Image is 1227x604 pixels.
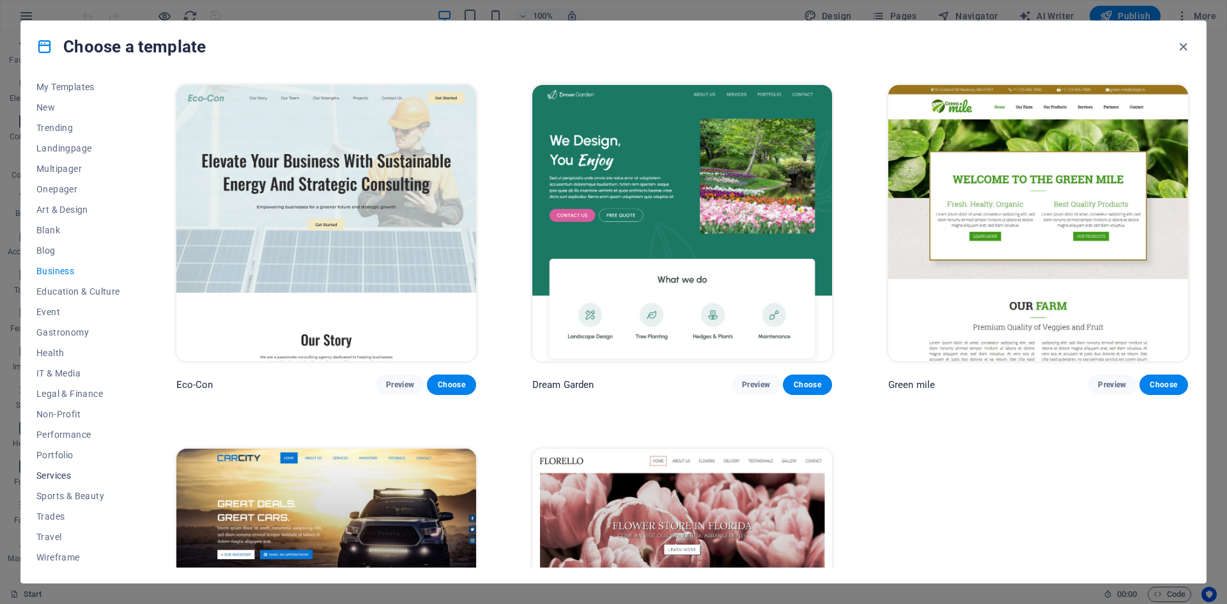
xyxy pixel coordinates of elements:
[176,85,476,361] img: Eco-Con
[36,511,120,522] span: Trades
[36,266,120,276] span: Business
[742,380,770,390] span: Preview
[36,430,120,440] span: Performance
[36,470,120,481] span: Services
[36,348,120,358] span: Health
[36,409,120,419] span: Non-Profit
[36,205,120,215] span: Art & Design
[36,465,120,486] button: Services
[36,36,206,57] h4: Choose a template
[732,375,780,395] button: Preview
[532,378,594,391] p: Dream Garden
[783,375,831,395] button: Choose
[36,138,120,159] button: Landingpage
[36,245,120,256] span: Blog
[36,164,120,174] span: Multipager
[1098,380,1126,390] span: Preview
[36,491,120,501] span: Sports & Beauty
[376,375,424,395] button: Preview
[36,322,120,343] button: Gastronomy
[532,85,832,361] img: Dream Garden
[36,123,120,133] span: Trending
[36,286,120,297] span: Education & Culture
[36,506,120,527] button: Trades
[36,159,120,179] button: Multipager
[36,240,120,261] button: Blog
[36,532,120,542] span: Travel
[36,179,120,199] button: Onepager
[36,450,120,460] span: Portfolio
[36,102,120,112] span: New
[437,380,465,390] span: Choose
[386,380,414,390] span: Preview
[36,307,120,317] span: Event
[36,343,120,363] button: Health
[793,380,821,390] span: Choose
[1139,375,1188,395] button: Choose
[36,424,120,445] button: Performance
[36,97,120,118] button: New
[36,486,120,506] button: Sports & Beauty
[36,327,120,337] span: Gastronomy
[36,225,120,235] span: Blank
[36,199,120,220] button: Art & Design
[36,220,120,240] button: Blank
[36,302,120,322] button: Event
[36,184,120,194] span: Onepager
[36,82,120,92] span: My Templates
[36,281,120,302] button: Education & Culture
[36,547,120,568] button: Wireframe
[36,261,120,281] button: Business
[36,552,120,562] span: Wireframe
[36,383,120,404] button: Legal & Finance
[36,389,120,399] span: Legal & Finance
[36,368,120,378] span: IT & Media
[1088,375,1136,395] button: Preview
[36,527,120,547] button: Travel
[36,77,120,97] button: My Templates
[1150,380,1178,390] span: Choose
[36,445,120,465] button: Portfolio
[36,118,120,138] button: Trending
[427,375,475,395] button: Choose
[888,378,935,391] p: Green mile
[36,363,120,383] button: IT & Media
[888,85,1188,361] img: Green mile
[36,404,120,424] button: Non-Profit
[176,378,213,391] p: Eco-Con
[36,143,120,153] span: Landingpage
